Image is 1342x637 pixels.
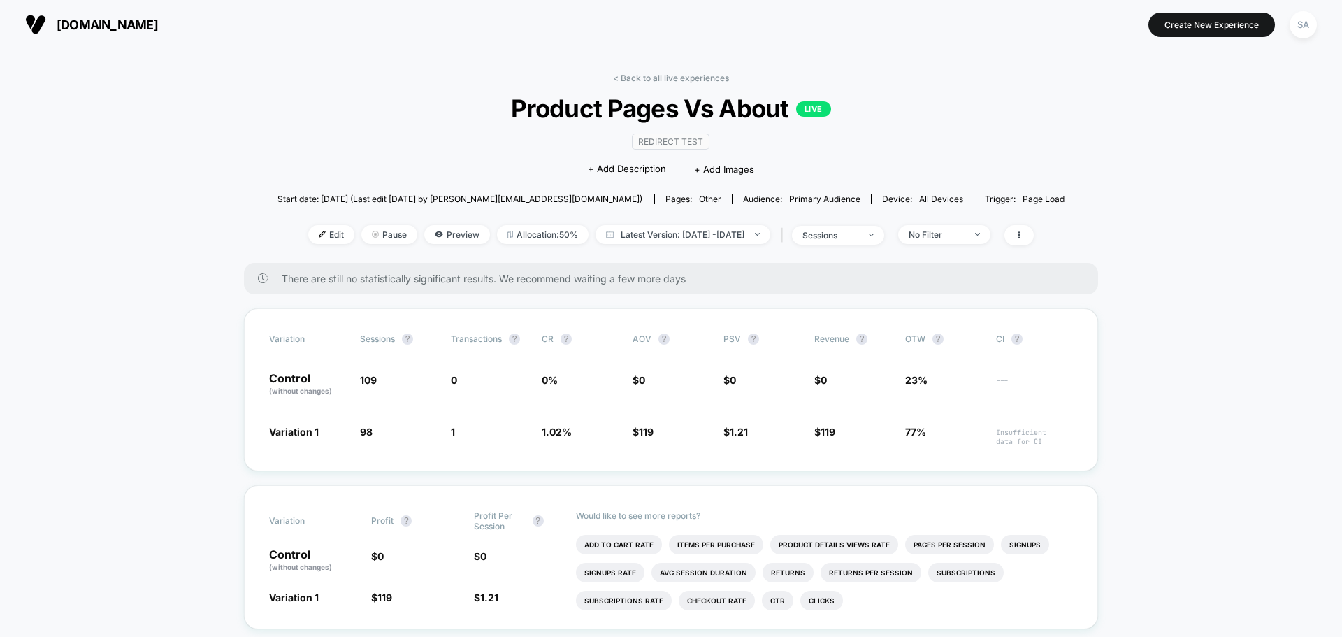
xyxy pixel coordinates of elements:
span: Redirect Test [632,134,709,150]
span: 1.02 % [542,426,572,438]
span: 119 [639,426,654,438]
div: Trigger: [985,194,1065,204]
button: Create New Experience [1148,13,1275,37]
span: AOV [633,334,651,344]
button: ? [533,515,544,527]
span: 109 [360,374,377,386]
button: ? [561,334,572,345]
span: Edit [308,225,354,244]
li: Returns [763,563,814,582]
span: Variation 1 [269,592,319,603]
button: ? [402,334,413,345]
span: Preview [424,225,490,244]
li: Subscriptions Rate [576,591,672,610]
span: 119 [821,426,835,438]
span: Variation [269,334,346,345]
button: ? [856,334,867,345]
li: Signups [1001,535,1049,554]
li: Pages Per Session [905,535,994,554]
span: OTW [905,334,982,345]
li: Subscriptions [928,563,1004,582]
span: 1 [451,426,455,438]
li: Product Details Views Rate [770,535,898,554]
span: [DOMAIN_NAME] [57,17,158,32]
a: < Back to all live experiences [613,73,729,83]
button: ? [401,515,412,527]
span: 1.21 [730,426,748,438]
button: ? [658,334,670,345]
span: other [699,194,721,204]
span: There are still no statistically significant results. We recommend waiting a few more days [282,273,1070,285]
button: ? [748,334,759,345]
li: Signups Rate [576,563,644,582]
span: CI [996,334,1073,345]
span: all devices [919,194,963,204]
span: Revenue [814,334,849,344]
button: ? [932,334,944,345]
img: edit [319,231,326,238]
span: (without changes) [269,563,332,571]
span: 0 [377,550,384,562]
button: ? [1011,334,1023,345]
span: $ [474,592,498,603]
img: end [755,233,760,236]
span: Variation [269,510,346,531]
span: (without changes) [269,387,332,395]
img: end [372,231,379,238]
span: Allocation: 50% [497,225,589,244]
li: Clicks [800,591,843,610]
span: $ [371,592,392,603]
span: --- [996,376,1073,396]
img: rebalance [507,231,513,238]
span: Insufficient data for CI [996,428,1073,446]
span: $ [814,374,827,386]
span: 0 [730,374,736,386]
p: Would like to see more reports? [576,510,1073,521]
span: 0 % [542,374,558,386]
li: Ctr [762,591,793,610]
span: PSV [723,334,741,344]
img: calendar [606,231,614,238]
li: Items Per Purchase [669,535,763,554]
span: 0 [451,374,457,386]
p: Control [269,373,346,396]
span: 0 [639,374,645,386]
button: SA [1285,10,1321,39]
span: Pause [361,225,417,244]
span: Variation 1 [269,426,319,438]
span: $ [723,374,736,386]
li: Returns Per Session [821,563,921,582]
span: | [777,225,792,245]
p: LIVE [796,101,831,117]
img: Visually logo [25,14,46,35]
div: Audience: [743,194,860,204]
span: Profit [371,515,394,526]
span: $ [633,374,645,386]
span: CR [542,334,554,344]
span: 0 [821,374,827,386]
span: 0 [480,550,486,562]
span: Product Pages Vs About [317,94,1025,123]
span: Profit Per Session [474,510,526,531]
span: Start date: [DATE] (Last edit [DATE] by [PERSON_NAME][EMAIL_ADDRESS][DOMAIN_NAME]) [277,194,642,204]
div: SA [1290,11,1317,38]
span: Page Load [1023,194,1065,204]
span: Primary Audience [789,194,860,204]
span: 77% [905,426,926,438]
div: sessions [802,230,858,241]
img: end [975,233,980,236]
div: Pages: [665,194,721,204]
li: Avg Session Duration [651,563,756,582]
button: [DOMAIN_NAME] [21,13,162,36]
button: ? [509,334,520,345]
span: 98 [360,426,373,438]
p: Control [269,549,357,573]
span: Sessions [360,334,395,344]
span: + Add Description [588,162,666,176]
span: $ [633,426,654,438]
span: 119 [377,592,392,603]
li: Add To Cart Rate [576,535,662,554]
span: $ [371,550,384,562]
span: 1.21 [480,592,498,603]
span: Transactions [451,334,502,344]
